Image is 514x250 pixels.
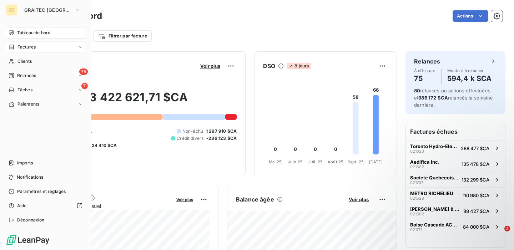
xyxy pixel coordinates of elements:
button: Voir plus [174,196,195,203]
span: Aedifica inc. [410,159,439,165]
h6: Relances [414,57,440,66]
span: À effectuer [414,68,435,73]
span: Voir plus [349,197,369,202]
span: Paiements [17,101,39,107]
span: Déconnexion [17,217,45,223]
span: 021682 [410,165,424,169]
span: 021620 [410,149,424,153]
span: 288 477 $CA [461,146,489,151]
button: Societe Quebecoise des Infrastructures021707132 299 $CA [406,172,505,187]
span: Imports [17,160,33,166]
span: Aide [17,203,27,209]
span: Voir plus [200,63,220,69]
span: 75 [79,68,88,75]
tspan: Août 25 [328,159,343,164]
span: Tableau de bord [17,30,50,36]
img: Logo LeanPay [6,234,50,246]
h6: Balance âgée [236,195,274,204]
button: Voir plus [347,196,371,203]
h6: Factures échues [406,123,505,140]
a: Aide [6,200,85,211]
span: Societe Quebecoise des Infrastructures [410,175,459,180]
iframe: Intercom live chat [490,226,507,243]
span: Notifications [17,174,43,180]
button: Toronto Hydro-Electric System Ltd.021620288 477 $CA [406,140,505,156]
button: Actions [453,10,488,22]
span: 2 [504,226,510,231]
span: -24 410 $CA [90,142,117,149]
span: 986 172 $CA [418,95,448,101]
span: 7 [81,83,88,89]
span: Crédit divers [177,135,203,142]
button: Voir plus [198,63,222,69]
span: 132 299 $CA [462,177,489,183]
h6: DSO [263,62,275,70]
tspan: Sept. 25 [348,159,364,164]
h2: 3 422 621,71 $CA [40,90,237,112]
span: 021707 [410,180,423,185]
span: 8 jours [287,63,311,69]
span: Clients [17,58,32,65]
span: Paramètres et réglages [17,188,66,195]
button: Filtrer par facture [93,30,152,42]
iframe: Intercom notifications message [371,181,514,231]
button: Aedifica inc.021682135 478 $CA [406,156,505,172]
span: Montant à relancer [447,68,492,73]
span: Toronto Hydro-Electric System Ltd. [410,143,458,149]
span: 135 478 $CA [462,161,489,167]
span: GRAITEC [GEOGRAPHIC_DATA] [24,7,72,13]
span: Voir plus [176,197,193,202]
h4: 75 [414,73,435,84]
span: Non-échu [182,128,203,134]
tspan: Mai 25 [269,159,282,164]
div: GC [6,4,17,16]
span: -286 123 $CA [206,135,237,142]
h4: 594,4 k $CA [447,73,492,84]
span: Tâches [17,87,32,93]
span: Relances [17,72,36,79]
span: 1 297 910 $CA [206,128,237,134]
tspan: Juin 25 [288,159,303,164]
span: relances ou actions effectuées et relancés la semaine dernière. [414,88,493,108]
tspan: Juil. 25 [308,159,323,164]
span: 80 [414,88,420,93]
span: Factures [17,44,36,50]
tspan: [DATE] [369,159,383,164]
span: Chiffre d'affaires mensuel [40,202,171,210]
